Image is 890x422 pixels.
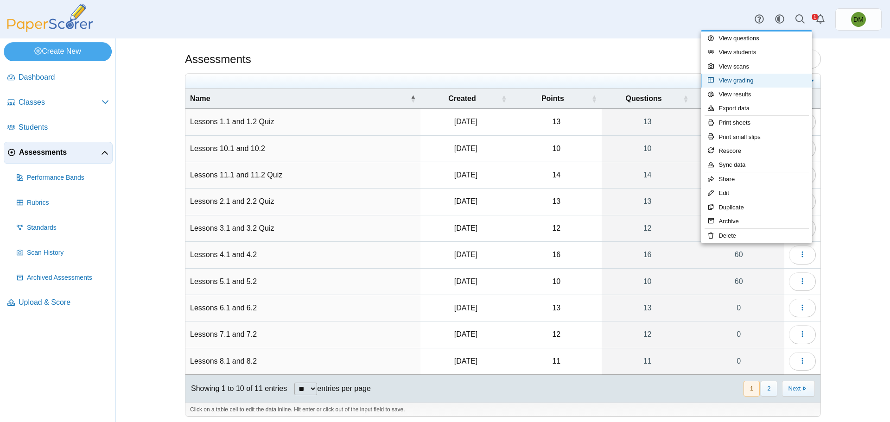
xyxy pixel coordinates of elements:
[602,189,693,214] a: 13
[516,94,590,104] span: Points
[454,357,477,365] time: Aug 25, 2025 at 11:47 AM
[454,251,477,258] time: Aug 25, 2025 at 11:36 AM
[511,215,602,242] td: 12
[591,94,597,103] span: Points : Activate to sort
[511,321,602,348] td: 12
[744,381,760,396] button: 1
[511,295,602,321] td: 13
[693,189,784,214] a: 60
[511,189,602,215] td: 13
[19,122,109,132] span: Students
[602,215,693,241] a: 12
[185,215,420,242] td: Lessons 3.1 and 3.2 Quiz
[27,273,109,283] span: Archived Assessments
[701,116,812,130] a: Print sheets
[185,109,420,135] td: Lessons 1.1 and 1.2 Quiz
[13,167,113,189] a: Performance Bands
[701,101,812,115] a: Export data
[4,4,96,32] img: PaperScorer
[185,162,420,189] td: Lessons 11.1 and 11.2 Quiz
[853,16,864,23] span: Domenic Mariani
[185,189,420,215] td: Lessons 2.1 and 2.2 Quiz
[454,118,477,126] time: Jul 29, 2025 at 3:31 PM
[701,144,812,158] a: Rescore
[454,277,477,285] time: Aug 25, 2025 at 11:39 AM
[511,348,602,375] td: 11
[693,162,784,188] a: 0
[317,384,371,392] label: entries per page
[701,60,812,74] a: View scans
[683,94,688,103] span: Questions : Activate to sort
[185,403,820,416] div: Click on a table cell to edit the data inline. Hit enter or click out of the input field to save.
[693,242,784,268] a: 60
[27,223,109,233] span: Standards
[602,162,693,188] a: 14
[19,97,102,107] span: Classes
[701,31,812,45] a: View questions
[701,229,812,243] a: Delete
[454,171,477,179] time: Aug 25, 2025 at 11:55 AM
[185,348,420,375] td: Lessons 8.1 and 8.2
[185,321,420,348] td: Lessons 7.1 and 7.2
[27,198,109,208] span: Rubrics
[454,224,477,232] time: Aug 25, 2025 at 11:32 AM
[4,117,113,139] a: Students
[701,201,812,214] a: Duplicate
[602,109,693,135] a: 13
[701,172,812,186] a: Share
[19,72,109,82] span: Dashboard
[701,158,812,172] a: Sync data
[13,192,113,214] a: Rubrics
[851,12,866,27] span: Domenic Mariani
[602,269,693,295] a: 10
[602,242,693,268] a: 16
[701,74,812,88] a: View grading
[511,109,602,135] td: 13
[835,8,882,31] a: Domenic Mariani
[693,136,784,162] a: 0
[13,267,113,289] a: Archived Assessments
[511,269,602,295] td: 10
[185,136,420,162] td: Lessons 10.1 and 10.2
[511,136,602,162] td: 10
[810,9,831,30] a: Alerts
[511,162,602,189] td: 14
[4,67,113,89] a: Dashboard
[454,145,477,152] time: Aug 25, 2025 at 11:52 AM
[4,42,112,61] a: Create New
[185,51,251,67] h1: Assessments
[185,242,420,268] td: Lessons 4.1 and 4.2
[13,242,113,264] a: Scan History
[693,321,784,347] a: 0
[19,297,109,308] span: Upload & Score
[761,381,777,396] button: 2
[693,215,784,241] a: 60
[4,292,113,314] a: Upload & Score
[602,136,693,162] a: 10
[693,348,784,374] a: 0
[701,214,812,228] a: Archive
[13,217,113,239] a: Standards
[782,381,815,396] button: Next
[743,381,815,396] nav: pagination
[4,92,113,114] a: Classes
[501,94,507,103] span: Created : Activate to sort
[19,147,101,157] span: Assessments
[602,295,693,321] a: 13
[27,173,109,183] span: Performance Bands
[425,94,499,104] span: Created
[454,330,477,338] time: Aug 25, 2025 at 11:44 AM
[693,269,784,295] a: 60
[701,88,812,101] a: View results
[701,130,812,144] a: Print small slips
[454,304,477,312] time: Aug 25, 2025 at 11:42 AM
[606,94,681,104] span: Questions
[185,375,287,403] div: Showing 1 to 10 of 11 entries
[185,269,420,295] td: Lessons 5.1 and 5.2
[4,25,96,33] a: PaperScorer
[4,142,113,164] a: Assessments
[410,94,416,103] span: Name : Activate to invert sorting
[27,248,109,258] span: Scan History
[190,94,408,104] span: Name
[511,242,602,268] td: 16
